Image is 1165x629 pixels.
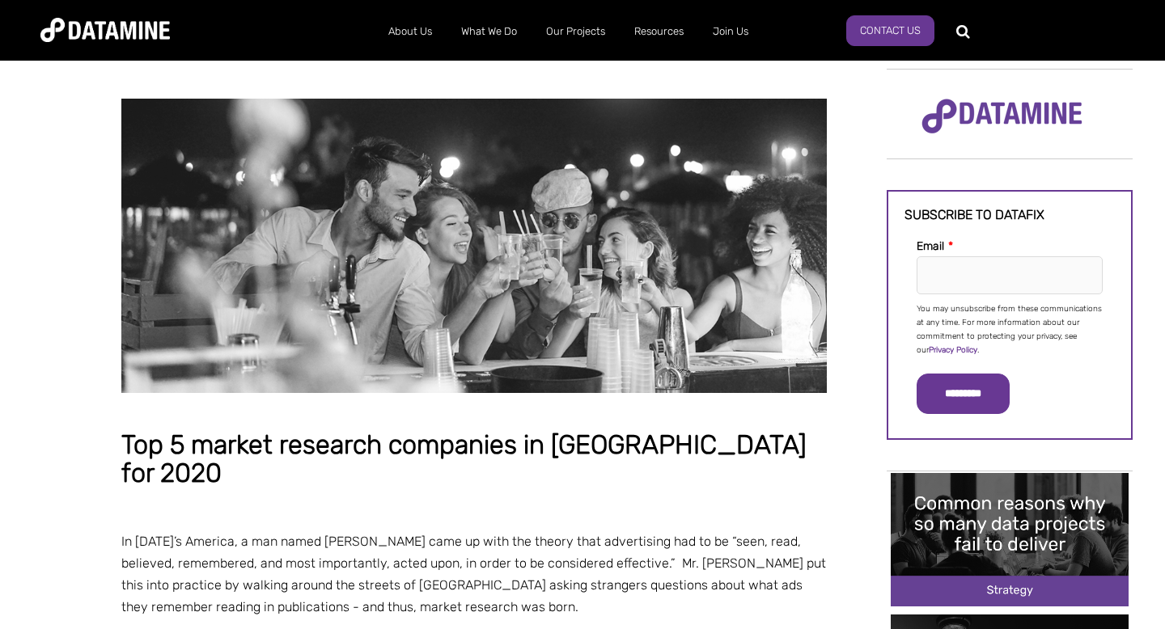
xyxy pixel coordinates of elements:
img: Common reasons why so many data projects fail to deliver [891,473,1129,606]
img: Datamine [40,18,170,42]
a: About Us [374,11,447,53]
h1: Top 5 market research companies in [GEOGRAPHIC_DATA] for 2020 [121,431,827,488]
h3: Subscribe to datafix [904,208,1115,222]
a: Contact Us [846,15,934,46]
p: In [DATE]’s America, a man named [PERSON_NAME] came up with the theory that advertising had to be... [121,530,827,618]
a: Join Us [698,11,763,53]
span: Email [917,239,944,253]
a: Privacy Policy [929,345,977,355]
img: Datamine Logo No Strapline - Purple [911,88,1093,145]
img: Market research [121,99,827,392]
p: You may unsubscribe from these communications at any time. For more information about our commitm... [917,302,1103,357]
a: Resources [620,11,698,53]
a: Our Projects [532,11,620,53]
a: What We Do [447,11,532,53]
